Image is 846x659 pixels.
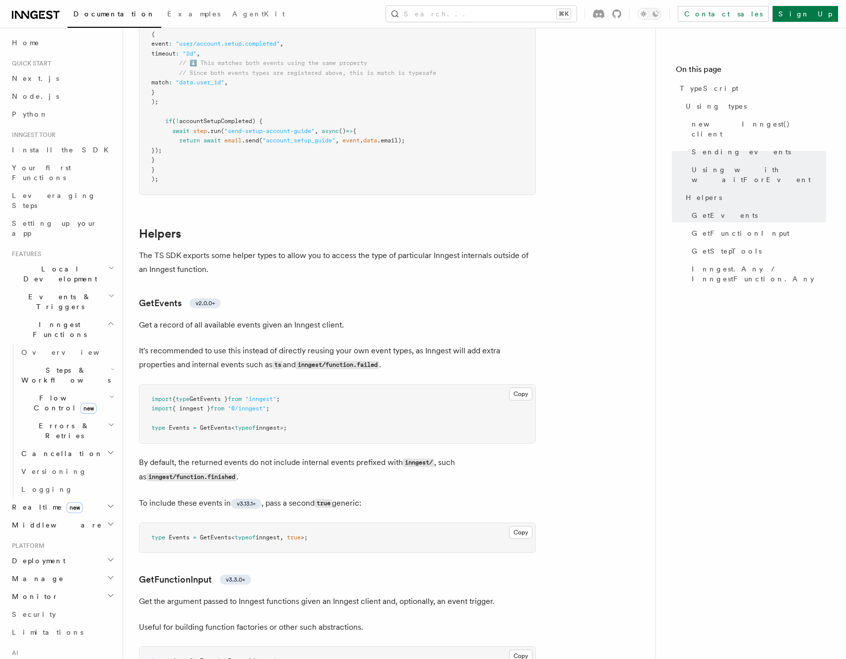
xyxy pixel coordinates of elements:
[21,485,73,493] span: Logging
[692,165,826,185] span: Using with waitForEvent
[179,60,367,66] span: // ⬇️ This matches both events using the same property
[386,6,577,22] button: Search...⌘K
[692,119,826,139] span: new Inngest() client
[377,137,405,144] span: .email);
[688,206,826,224] a: GetEvents
[8,69,117,87] a: Next.js
[8,187,117,214] a: Leveraging Steps
[8,260,117,288] button: Local Development
[17,343,117,361] a: Overview
[315,499,332,508] code: true
[773,6,838,22] a: Sign Up
[8,105,117,123] a: Python
[151,424,165,431] span: type
[8,623,117,641] a: Limitations
[139,620,536,634] p: Useful for building function factories or other such abstractions.
[190,395,228,402] span: GetEvents }
[686,101,747,111] span: Using types
[8,60,51,67] span: Quick start
[8,34,117,52] a: Home
[176,79,224,86] span: "data.user_id"
[266,405,269,412] span: ;
[172,405,210,412] span: { inngest }
[231,424,235,431] span: <
[151,166,155,173] span: }
[688,224,826,242] a: GetFunctionInput
[17,417,117,445] button: Errors & Retries
[682,189,826,206] a: Helpers
[17,421,108,441] span: Errors & Retries
[224,137,242,144] span: email
[167,10,220,18] span: Examples
[276,395,280,402] span: ;
[676,79,826,97] a: TypeScript
[8,592,59,601] span: Monitor
[200,424,231,431] span: GetEvents
[139,594,536,608] p: Get the argument passed to Inngest functions given an Inngest client and, optionally, an event tr...
[139,573,251,587] a: GetFunctionInputv3.3.0+
[196,50,200,57] span: ,
[203,137,221,144] span: await
[146,473,237,481] code: inngest/function.finished
[12,110,48,118] span: Python
[8,343,117,498] div: Inngest Functions
[237,500,256,508] span: v3.13.1+
[183,50,196,57] span: "2d"
[169,79,172,86] span: :
[193,128,207,134] span: step
[151,156,155,163] span: }
[139,227,181,241] a: Helpers
[228,395,242,402] span: from
[680,83,738,93] span: TypeScript
[151,405,172,412] span: import
[139,249,536,276] p: The TS SDK exports some helper types to allow you to access the type of particular Inngest intern...
[176,50,179,57] span: :
[8,574,64,584] span: Manage
[8,542,45,550] span: Platform
[179,137,200,144] span: return
[151,89,155,96] span: }
[17,462,117,480] a: Versioning
[692,210,758,220] span: GetEvents
[17,365,111,385] span: Steps & Workflows
[139,456,536,484] p: By default, the returned events do not include internal events prefixed with , such as .
[200,534,231,541] span: GetEvents
[151,50,176,57] span: timeout
[12,146,115,154] span: Install the SDK
[8,570,117,588] button: Manage
[21,348,124,356] span: Overview
[335,137,339,144] span: ,
[12,610,56,618] span: Security
[692,147,791,157] span: Sending events
[638,8,661,20] button: Toggle dark mode
[195,299,215,307] span: v2.0.0+
[12,219,97,237] span: Setting up your app
[339,128,346,134] span: ()
[80,403,97,414] span: new
[193,424,196,431] span: =
[12,92,59,100] span: Node.js
[139,296,221,310] a: GetEventsv2.0.0+
[8,214,117,242] a: Setting up your app
[172,118,176,125] span: (
[301,534,308,541] span: >;
[221,128,224,134] span: (
[151,176,158,183] span: );
[151,147,162,154] span: });
[272,361,283,369] code: ts
[210,405,224,412] span: from
[231,534,235,541] span: <
[172,128,190,134] span: await
[682,97,826,115] a: Using types
[692,246,762,256] span: GetStepTools
[224,128,315,134] span: "send-setup-account-guide"
[287,534,301,541] span: true
[17,449,103,459] span: Cancellation
[8,316,117,343] button: Inngest Functions
[179,69,436,76] span: // Since both events types are registered above, this is match is typesafe
[176,118,179,125] span: !
[8,556,65,566] span: Deployment
[353,128,356,134] span: {
[8,288,117,316] button: Events & Triggers
[8,605,117,623] a: Security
